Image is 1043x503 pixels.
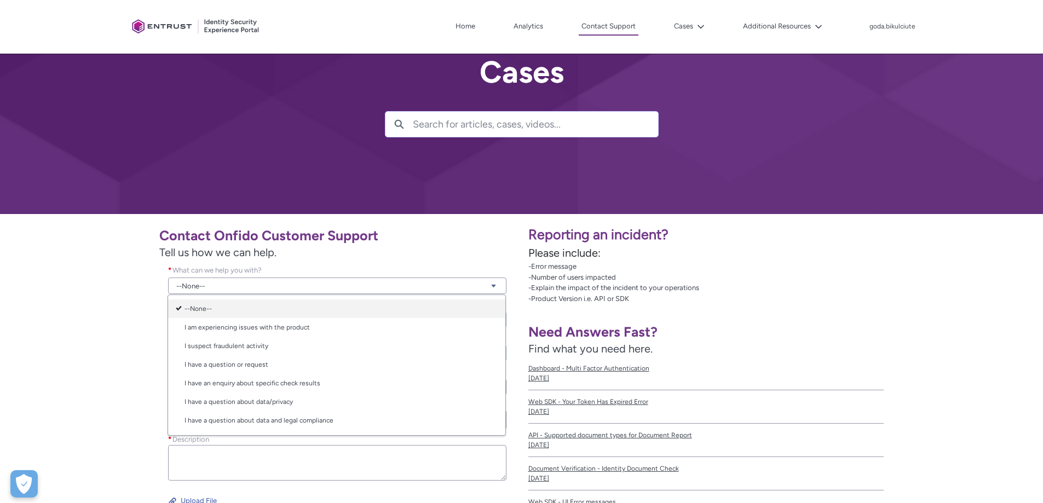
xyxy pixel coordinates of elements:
[869,20,916,31] button: User Profile goda.bikulciute
[10,470,38,498] button: Open Preferences
[528,408,549,415] lightning-formatted-date-time: [DATE]
[168,430,505,448] a: I need assistance with my invoice or contract
[172,266,262,274] span: What can we help you with?
[168,337,505,355] a: I suspect fraudulent activity
[671,18,707,34] button: Cases
[168,392,505,411] a: I have a question about data/privacy
[528,363,884,373] span: Dashboard - Multi Factor Authentication
[385,112,413,137] button: Search
[869,23,915,31] p: goda.bikulciute
[528,457,884,490] a: Document Verification - Identity Document Check[DATE]
[168,434,172,445] span: required
[168,318,505,337] a: I am experiencing issues with the product
[168,299,505,318] a: --None--
[168,355,505,374] a: I have a question or request
[168,411,505,430] a: I have a question about data and legal compliance
[159,227,515,244] h1: Contact Onfido Customer Support
[528,390,884,424] a: Web SDK - Your Token Has Expired Error[DATE]
[168,277,506,294] a: --None--
[528,424,884,457] a: API - Supported document types for Document Report[DATE]
[528,245,1037,261] p: Please include:
[528,342,653,355] span: Find what you need here.
[10,470,38,498] div: Cookie Preferences
[528,441,549,449] lightning-formatted-date-time: [DATE]
[168,374,505,392] a: I have an enquiry about specific check results
[413,112,658,137] input: Search for articles, cases, videos...
[168,445,506,481] textarea: required
[453,18,478,34] a: Home
[528,464,884,473] span: Document Verification - Identity Document Check
[528,475,549,482] lightning-formatted-date-time: [DATE]
[172,435,209,443] span: Description
[528,397,884,407] span: Web SDK - Your Token Has Expired Error
[740,18,825,34] button: Additional Resources
[528,374,549,382] lightning-formatted-date-time: [DATE]
[385,55,659,89] h2: Cases
[528,357,884,390] a: Dashboard - Multi Factor Authentication[DATE]
[511,18,546,34] a: Analytics, opens in new tab
[528,224,1037,245] p: Reporting an incident?
[528,261,1037,304] p: -Error message -Number of users impacted -Explain the impact of the incident to your operations -...
[528,430,884,440] span: API - Supported document types for Document Report
[168,265,172,276] span: required
[579,18,638,36] a: Contact Support
[159,244,515,261] span: Tell us how we can help.
[528,323,884,340] h1: Need Answers Fast?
